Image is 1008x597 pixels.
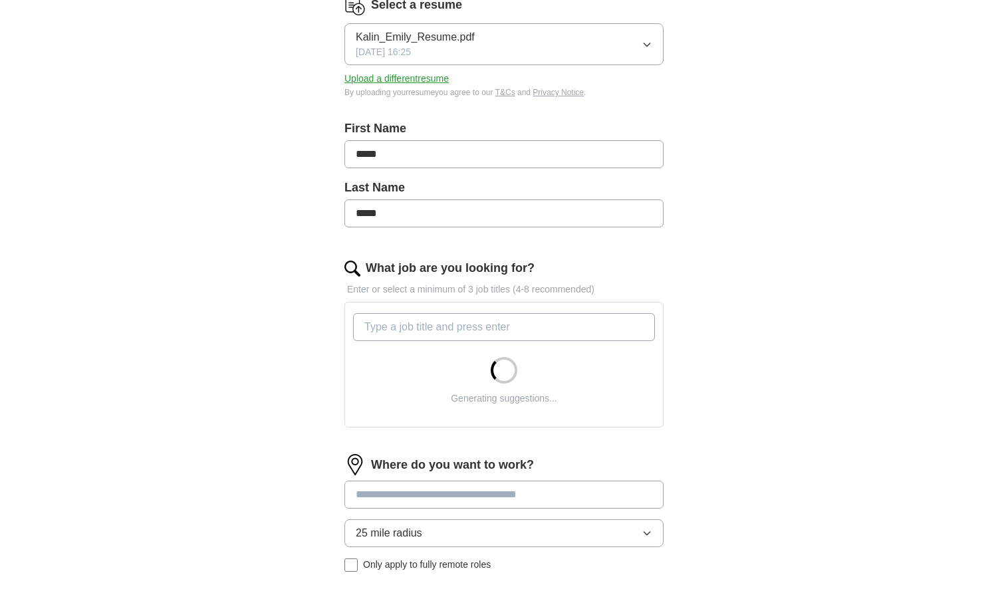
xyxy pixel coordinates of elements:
[356,525,422,541] span: 25 mile radius
[356,45,411,59] span: [DATE] 16:25
[344,261,360,277] img: search.png
[451,392,557,406] div: Generating suggestions...
[533,88,584,97] a: Privacy Notice
[344,179,664,197] label: Last Name
[344,519,664,547] button: 25 mile radius
[344,558,358,572] input: Only apply to fully remote roles
[366,259,535,277] label: What job are you looking for?
[344,283,664,297] p: Enter or select a minimum of 3 job titles (4-8 recommended)
[371,456,534,474] label: Where do you want to work?
[356,29,475,45] span: Kalin_Emily_Resume.pdf
[344,72,449,86] button: Upload a differentresume
[344,23,664,65] button: Kalin_Emily_Resume.pdf[DATE] 16:25
[363,558,491,572] span: Only apply to fully remote roles
[344,120,664,138] label: First Name
[344,86,664,98] div: By uploading your resume you agree to our and .
[344,454,366,475] img: location.png
[495,88,515,97] a: T&Cs
[353,313,655,341] input: Type a job title and press enter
